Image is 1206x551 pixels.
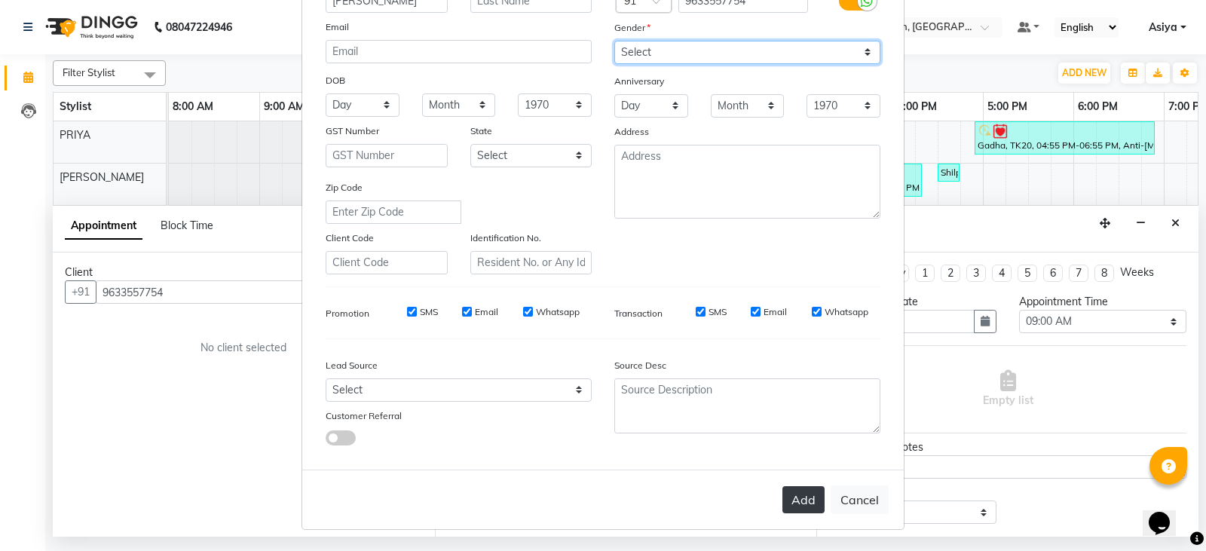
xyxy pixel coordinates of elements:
label: Anniversary [614,75,664,88]
label: Lead Source [326,359,378,372]
input: Client Code [326,251,448,274]
label: Identification No. [470,231,541,245]
input: GST Number [326,144,448,167]
label: SMS [709,305,727,319]
input: Enter Zip Code [326,201,461,224]
label: Source Desc [614,359,666,372]
label: Email [326,20,349,34]
label: SMS [420,305,438,319]
label: Whatsapp [536,305,580,319]
label: State [470,124,492,138]
label: Transaction [614,307,663,320]
label: Zip Code [326,181,363,194]
label: Whatsapp [825,305,868,319]
label: Email [764,305,787,319]
label: Client Code [326,231,374,245]
label: Gender [614,21,650,35]
input: Email [326,40,592,63]
button: Add [782,486,825,513]
button: Cancel [831,485,889,514]
label: Email [475,305,498,319]
label: Address [614,125,649,139]
label: GST Number [326,124,379,138]
input: Resident No. or Any Id [470,251,592,274]
label: Promotion [326,307,369,320]
label: Customer Referral [326,409,402,423]
label: DOB [326,74,345,87]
